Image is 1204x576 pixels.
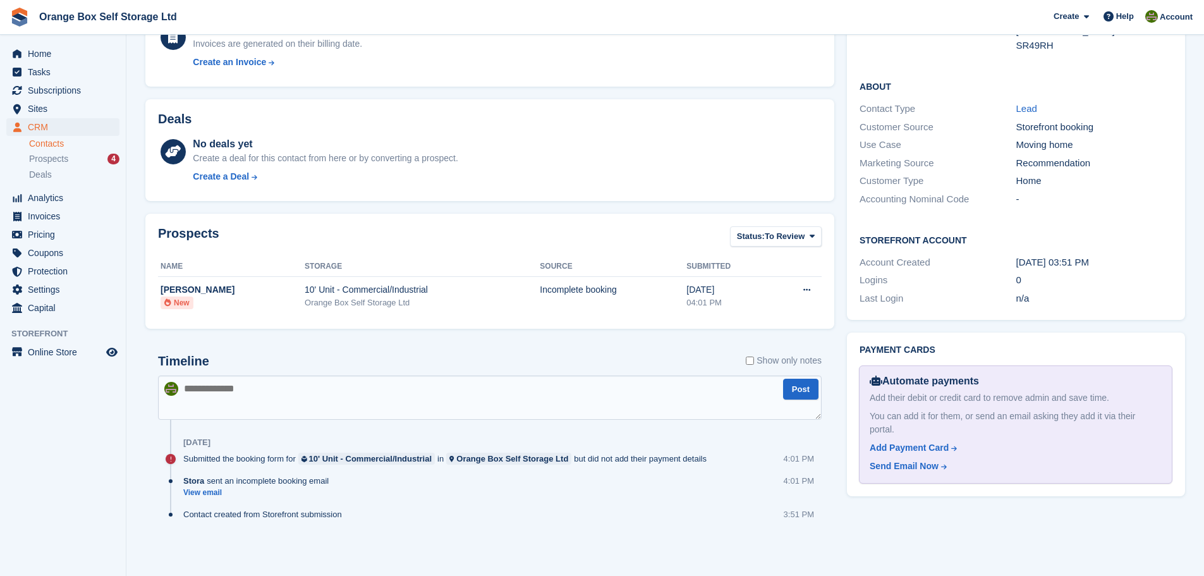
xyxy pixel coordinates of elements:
span: Tasks [28,63,104,81]
div: Create an Invoice [193,56,266,69]
span: Stora [183,475,204,487]
div: Accounting Nominal Code [860,192,1016,207]
div: Incomplete booking [540,283,686,297]
div: Account Created [860,255,1016,270]
h2: Deals [158,112,192,126]
div: sent an incomplete booking email [183,475,335,487]
div: [PERSON_NAME] [161,283,305,297]
button: Post [783,379,818,400]
h2: About [860,80,1172,92]
div: Marketing Source [860,156,1016,171]
div: Orange Box Self Storage Ltd [456,453,568,465]
a: Create a Deal [193,170,458,183]
a: menu [6,118,119,136]
div: 0 [1016,273,1172,288]
img: Pippa White [1145,10,1158,23]
a: Orange Box Self Storage Ltd [446,453,571,465]
div: - [1016,192,1172,207]
h2: Payment cards [860,345,1172,355]
h2: Prospects [158,226,219,250]
a: menu [6,281,119,298]
div: Logins [860,273,1016,288]
a: Orange Box Self Storage Ltd [34,6,182,27]
div: 4:01 PM [784,453,814,465]
div: Customer Type [860,174,1016,188]
div: Add their debit or credit card to remove admin and save time. [870,391,1162,405]
span: To Review [765,230,805,243]
div: No deals yet [193,137,458,152]
h2: Storefront Account [860,233,1172,246]
a: 10' Unit - Commercial/Industrial [298,453,435,465]
span: Coupons [28,244,104,262]
a: Preview store [104,345,119,360]
span: Subscriptions [28,82,104,99]
div: Send Email Now [870,460,939,473]
a: menu [6,82,119,99]
span: Protection [28,262,104,280]
span: Create [1054,10,1079,23]
div: Storefront booking [1016,120,1172,135]
a: Create an Invoice [193,56,362,69]
div: 10' Unit - Commercial/Industrial [305,283,540,297]
div: Submitted the booking form for in but did not add their payment details [183,453,713,465]
span: Prospects [29,153,68,165]
div: Customer Source [860,120,1016,135]
th: Name [158,257,305,277]
a: Deals [29,168,119,181]
div: Add Payment Card [870,441,949,455]
div: Recommendation [1016,156,1172,171]
span: Capital [28,299,104,317]
input: Show only notes [746,354,754,367]
span: Status: [737,230,765,243]
a: menu [6,100,119,118]
th: Storage [305,257,540,277]
span: Invoices [28,207,104,225]
a: menu [6,343,119,361]
span: Help [1116,10,1134,23]
a: menu [6,299,119,317]
a: View email [183,487,335,498]
div: Use Case [860,138,1016,152]
div: [DATE] [686,283,771,297]
span: Account [1160,11,1193,23]
span: Analytics [28,189,104,207]
div: Last Login [860,291,1016,306]
a: menu [6,262,119,280]
a: Add Payment Card [870,441,1157,455]
span: Deals [29,169,52,181]
div: Create a deal for this contact from here or by converting a prospect. [193,152,458,165]
div: Contact Type [860,102,1016,116]
h2: Timeline [158,354,209,369]
span: Sites [28,100,104,118]
a: Contacts [29,138,119,150]
label: Show only notes [746,354,822,367]
div: Automate payments [870,374,1162,389]
a: menu [6,244,119,262]
a: menu [6,63,119,81]
div: 04:01 PM [686,297,771,309]
span: Online Store [28,343,104,361]
img: Pippa White [164,382,178,396]
div: 3:51 PM [784,508,814,520]
div: 10' Unit - Commercial/Industrial [309,453,432,465]
th: Submitted [686,257,771,277]
div: Home [1016,174,1172,188]
div: 4:01 PM [784,475,814,487]
a: Prospects 4 [29,152,119,166]
a: Lead [1016,103,1037,114]
a: menu [6,207,119,225]
div: Moving home [1016,138,1172,152]
div: Orange Box Self Storage Ltd [305,297,540,309]
span: CRM [28,118,104,136]
div: n/a [1016,291,1172,306]
li: New [161,297,193,309]
button: Status: To Review [730,226,822,247]
div: [DATE] 03:51 PM [1016,255,1172,270]
div: Contact created from Storefront submission [183,508,348,520]
div: Invoices are generated on their billing date. [193,37,362,51]
th: Source [540,257,686,277]
span: Settings [28,281,104,298]
a: menu [6,226,119,243]
div: You can add it for them, or send an email asking they add it via their portal. [870,410,1162,436]
div: [DATE] [183,438,210,448]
